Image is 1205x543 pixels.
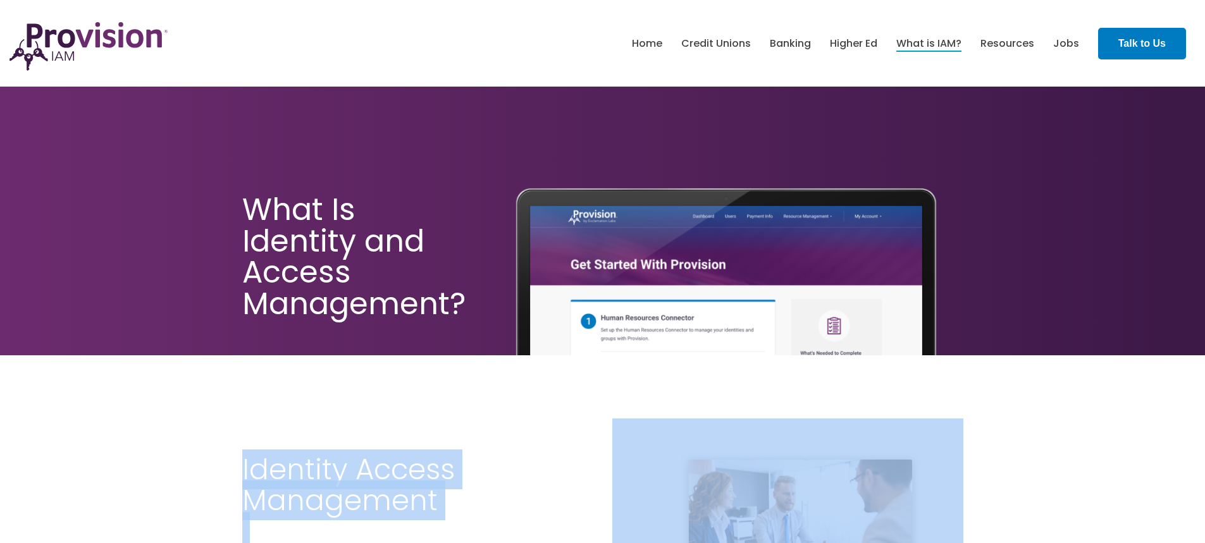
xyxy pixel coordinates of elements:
[770,33,811,54] a: Banking
[1053,33,1079,54] a: Jobs
[1098,28,1186,59] a: Talk to Us
[681,33,751,54] a: Credit Unions
[980,33,1034,54] a: Resources
[242,188,466,324] span: What Is Identity and Access Management?
[830,33,877,54] a: Higher Ed
[622,23,1089,64] nav: menu
[9,22,168,71] img: ProvisionIAM-Logo-Purple
[1118,38,1166,49] strong: Talk to Us
[896,33,961,54] a: What is IAM?
[632,33,662,54] a: Home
